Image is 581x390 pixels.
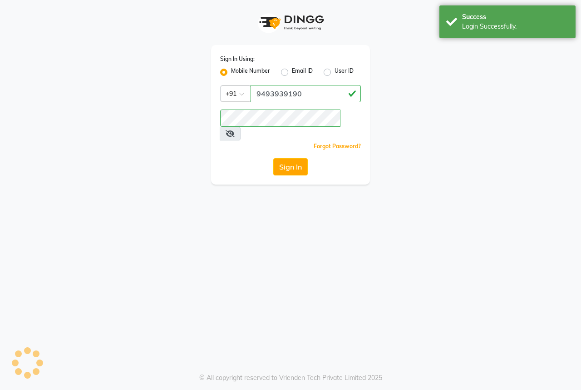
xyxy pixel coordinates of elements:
div: Success [462,12,569,22]
div: Login Successfully. [462,22,569,31]
label: Sign In Using: [220,55,255,63]
input: Username [251,85,361,102]
img: logo1.svg [254,9,327,36]
label: Email ID [292,67,313,78]
label: Mobile Number [231,67,270,78]
input: Username [220,110,340,127]
a: Forgot Password? [314,143,361,150]
button: Sign In [273,158,308,175]
label: User ID [335,67,354,78]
